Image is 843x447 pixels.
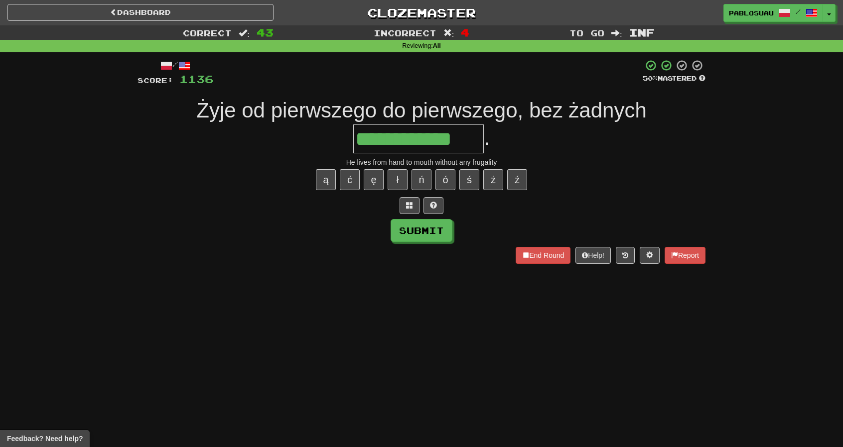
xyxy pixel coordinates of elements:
button: End Round [516,247,570,264]
button: ć [340,169,360,190]
div: He lives from hand to mouth without any frugality [138,157,705,167]
div: Mastered [643,74,705,83]
span: Open feedback widget [7,434,83,444]
div: / [138,59,213,72]
a: Clozemaster [288,4,555,21]
span: Score: [138,76,173,85]
span: / [796,8,801,15]
span: : [443,29,454,37]
span: 1136 [179,73,213,85]
span: Żyje od pierwszego do pierwszego, bez żadnych [196,99,647,122]
span: 50 % [643,74,658,82]
strong: All [433,42,441,49]
span: . [484,126,490,149]
span: : [611,29,622,37]
button: ń [412,169,431,190]
button: ę [364,169,384,190]
span: Inf [629,26,655,38]
button: Round history (alt+y) [616,247,635,264]
button: Help! [575,247,611,264]
button: Submit [391,219,452,242]
span: pablosuau [729,8,774,17]
a: Dashboard [7,4,274,21]
button: ż [483,169,503,190]
span: Correct [183,28,232,38]
button: ź [507,169,527,190]
a: pablosuau / [723,4,823,22]
button: Switch sentence to multiple choice alt+p [400,197,420,214]
button: ł [388,169,408,190]
span: 43 [257,26,274,38]
button: Single letter hint - you only get 1 per sentence and score half the points! alt+h [423,197,443,214]
span: Incorrect [374,28,436,38]
button: Report [665,247,705,264]
button: ą [316,169,336,190]
button: ś [459,169,479,190]
span: To go [569,28,604,38]
span: : [239,29,250,37]
span: 4 [461,26,469,38]
button: ó [435,169,455,190]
